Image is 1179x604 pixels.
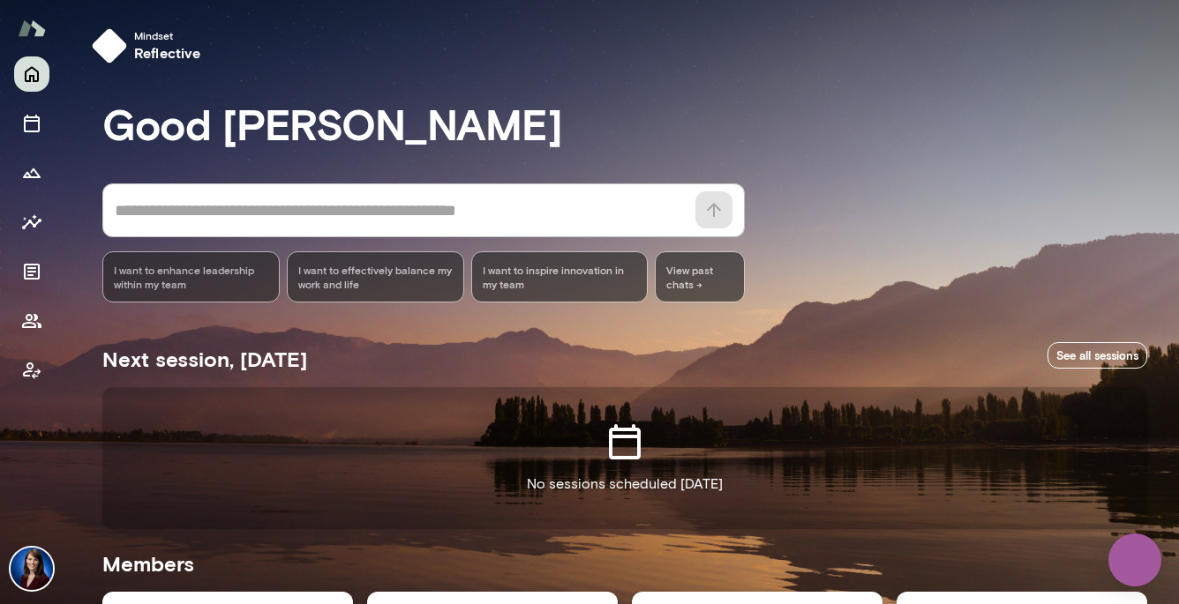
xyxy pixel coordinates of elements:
a: See all sessions [1048,342,1147,369]
img: mindset [92,28,127,63]
h6: reflective [134,42,201,63]
span: I want to inspire innovation in my team [483,263,637,291]
button: Documents [14,254,49,289]
button: Insights [14,205,49,240]
button: Home [14,56,49,92]
div: I want to enhance leadership within my team [102,251,280,302]
h5: Next session, [DATE] [102,345,307,373]
h5: Members [102,549,1147,578]
span: I want to enhance leadership within my team [114,263,268,291]
button: Growth Plan [14,155,49,190]
button: Client app [14,353,49,388]
img: Mento [18,11,46,45]
span: Mindset [134,28,201,42]
p: No sessions scheduled [DATE] [527,474,723,495]
div: I want to inspire innovation in my team [471,251,649,302]
button: Mindsetreflective [85,21,215,71]
button: Sessions [14,106,49,141]
button: Members [14,303,49,339]
img: Julie Rollauer [11,548,53,590]
h3: Good [PERSON_NAME] [102,99,1147,148]
span: View past chats -> [655,251,745,302]
span: I want to effectively balance my work and life [298,263,453,291]
div: I want to effectively balance my work and life [287,251,464,302]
